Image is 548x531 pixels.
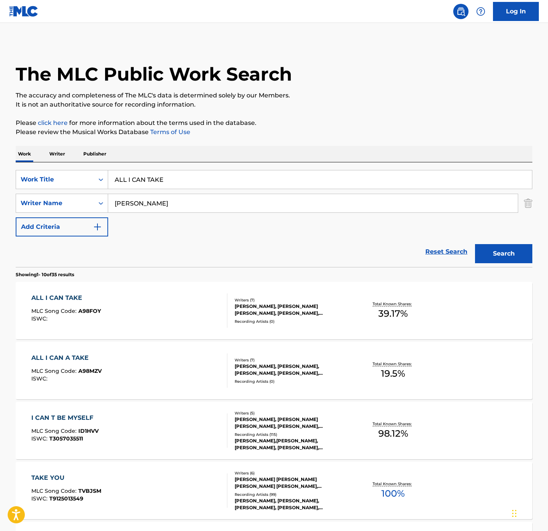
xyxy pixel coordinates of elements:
[373,421,413,427] p: Total Known Shares:
[31,308,78,314] span: MLC Song Code :
[235,492,350,497] div: Recording Artists ( 99 )
[78,487,101,494] span: TVBJSM
[21,199,89,208] div: Writer Name
[453,4,469,19] a: Public Search
[16,63,292,86] h1: The MLC Public Work Search
[235,437,350,451] div: [PERSON_NAME],[PERSON_NAME], [PERSON_NAME], [PERSON_NAME],[PERSON_NAME], [PERSON_NAME], [PERSON_N...
[31,293,101,303] div: ALL I CAN TAKE
[47,146,67,162] p: Writer
[476,7,485,16] img: help
[524,194,532,213] img: Delete Criterion
[31,367,78,374] span: MLC Song Code :
[381,487,405,500] span: 100 %
[235,363,350,377] div: [PERSON_NAME], [PERSON_NAME], [PERSON_NAME], [PERSON_NAME], [PERSON_NAME], [PERSON_NAME] [PERSON_...
[373,361,413,367] p: Total Known Shares:
[16,282,532,339] a: ALL I CAN TAKEMLC Song Code:A98FOYISWC:Writers (7)[PERSON_NAME], [PERSON_NAME] [PERSON_NAME], [PE...
[49,495,83,502] span: T9125013549
[16,91,532,100] p: The accuracy and completeness of The MLC's data is determined solely by our Members.
[16,146,33,162] p: Work
[235,476,350,490] div: [PERSON_NAME] [PERSON_NAME] [PERSON_NAME] [PERSON_NAME], [PERSON_NAME], [PERSON_NAME] [PERSON_NAM...
[378,427,408,440] span: 98.12 %
[456,7,465,16] img: search
[31,487,78,494] span: MLC Song Code :
[16,100,532,109] p: It is not an authoritative source for recording information.
[512,502,517,525] div: Drag
[31,413,99,423] div: I CAN T BE MYSELF
[373,301,413,307] p: Total Known Shares:
[235,410,350,416] div: Writers ( 5 )
[235,297,350,303] div: Writers ( 7 )
[16,342,532,399] a: ALL I CAN A TAKEMLC Song Code:A98MZVISWC:Writers (7)[PERSON_NAME], [PERSON_NAME], [PERSON_NAME], ...
[235,470,350,476] div: Writers ( 6 )
[31,353,102,363] div: ALL I CAN A TAKE
[21,175,89,184] div: Work Title
[235,379,350,384] div: Recording Artists ( 0 )
[16,128,532,137] p: Please review the Musical Works Database
[93,222,102,232] img: 9d2ae6d4665cec9f34b9.svg
[16,271,74,278] p: Showing 1 - 10 of 35 results
[49,435,83,442] span: T3057035511
[16,462,532,519] a: TAKE YOUMLC Song Code:TVBJSMISWC:T9125013549Writers (6)[PERSON_NAME] [PERSON_NAME] [PERSON_NAME] ...
[78,308,101,314] span: A98FOY
[235,416,350,430] div: [PERSON_NAME], [PERSON_NAME] [PERSON_NAME], [PERSON_NAME], [PERSON_NAME] [PERSON_NAME], [PERSON_N...
[475,244,532,263] button: Search
[373,481,413,487] p: Total Known Shares:
[81,146,109,162] p: Publisher
[149,128,190,136] a: Terms of Use
[38,119,68,126] a: click here
[473,4,488,19] div: Help
[78,367,102,374] span: A98MZV
[235,303,350,317] div: [PERSON_NAME], [PERSON_NAME] [PERSON_NAME], [PERSON_NAME], [PERSON_NAME] [PERSON_NAME], [PERSON_N...
[235,357,350,363] div: Writers ( 7 )
[31,315,49,322] span: ISWC :
[16,217,108,236] button: Add Criteria
[16,118,532,128] p: Please for more information about the terms used in the database.
[422,243,471,260] a: Reset Search
[510,494,548,531] iframe: Chat Widget
[31,375,49,382] span: ISWC :
[381,367,405,380] span: 19.5 %
[31,435,49,442] span: ISWC :
[31,495,49,502] span: ISWC :
[493,2,539,21] a: Log In
[235,497,350,511] div: [PERSON_NAME], [PERSON_NAME], [PERSON_NAME], [PERSON_NAME], [PERSON_NAME], [PERSON_NAME], [PERSON...
[9,6,39,17] img: MLC Logo
[31,427,78,434] span: MLC Song Code :
[16,170,532,267] form: Search Form
[31,473,101,482] div: TAKE YOU
[378,307,408,321] span: 39.17 %
[235,432,350,437] div: Recording Artists ( 115 )
[78,427,99,434] span: ID1HVV
[235,319,350,324] div: Recording Artists ( 0 )
[16,402,532,459] a: I CAN T BE MYSELFMLC Song Code:ID1HVVISWC:T3057035511Writers (5)[PERSON_NAME], [PERSON_NAME] [PER...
